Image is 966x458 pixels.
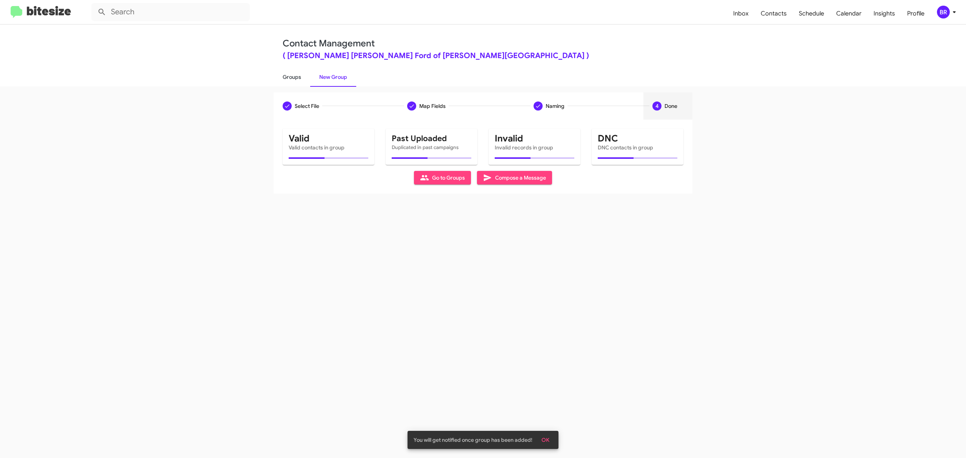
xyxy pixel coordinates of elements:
[937,6,950,18] div: BR
[283,52,683,60] div: ( [PERSON_NAME] [PERSON_NAME] Ford of [PERSON_NAME][GEOGRAPHIC_DATA] )
[495,135,574,142] mat-card-title: Invalid
[793,3,830,25] a: Schedule
[91,3,250,21] input: Search
[598,144,677,151] mat-card-subtitle: DNC contacts in group
[420,171,465,184] span: Go to Groups
[274,67,310,87] a: Groups
[535,433,555,447] button: OK
[310,67,356,87] a: New Group
[598,135,677,142] mat-card-title: DNC
[477,171,552,184] button: Compose a Message
[495,144,574,151] mat-card-subtitle: Invalid records in group
[289,135,368,142] mat-card-title: Valid
[414,171,471,184] button: Go to Groups
[283,38,375,49] a: Contact Management
[868,3,901,25] a: Insights
[392,144,471,151] mat-card-subtitle: Duplicated in past campaigns
[727,3,755,25] a: Inbox
[483,171,546,184] span: Compose a Message
[392,135,471,142] mat-card-title: Past Uploaded
[901,3,931,25] a: Profile
[755,3,793,25] a: Contacts
[931,6,958,18] button: BR
[830,3,868,25] a: Calendar
[541,433,549,447] span: OK
[289,144,368,151] mat-card-subtitle: Valid contacts in group
[414,436,532,444] span: You will get notified once group has been added!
